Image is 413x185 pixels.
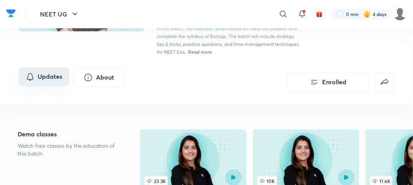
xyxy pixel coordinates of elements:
img: streak [363,10,371,18]
span: Read more [188,49,212,55]
p: Watch free classes by the educators of this batch [18,142,116,158]
img: Company Logo [6,7,16,19]
a: Company Logo [6,7,16,21]
button: false [375,73,394,92]
button: About [74,68,124,87]
button: NEET UG [35,6,84,22]
button: Updates [19,67,69,86]
button: avatar [313,8,326,20]
h5: Demo classes [18,129,116,139]
img: Nishi raghuwanshi [393,7,407,21]
img: avatar [316,11,323,18]
span: In this batch, Top educator Seep Pahuja will help you prepare and complete the syllabus of Biolog... [157,25,299,55]
button: Enrolled [287,73,369,92]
